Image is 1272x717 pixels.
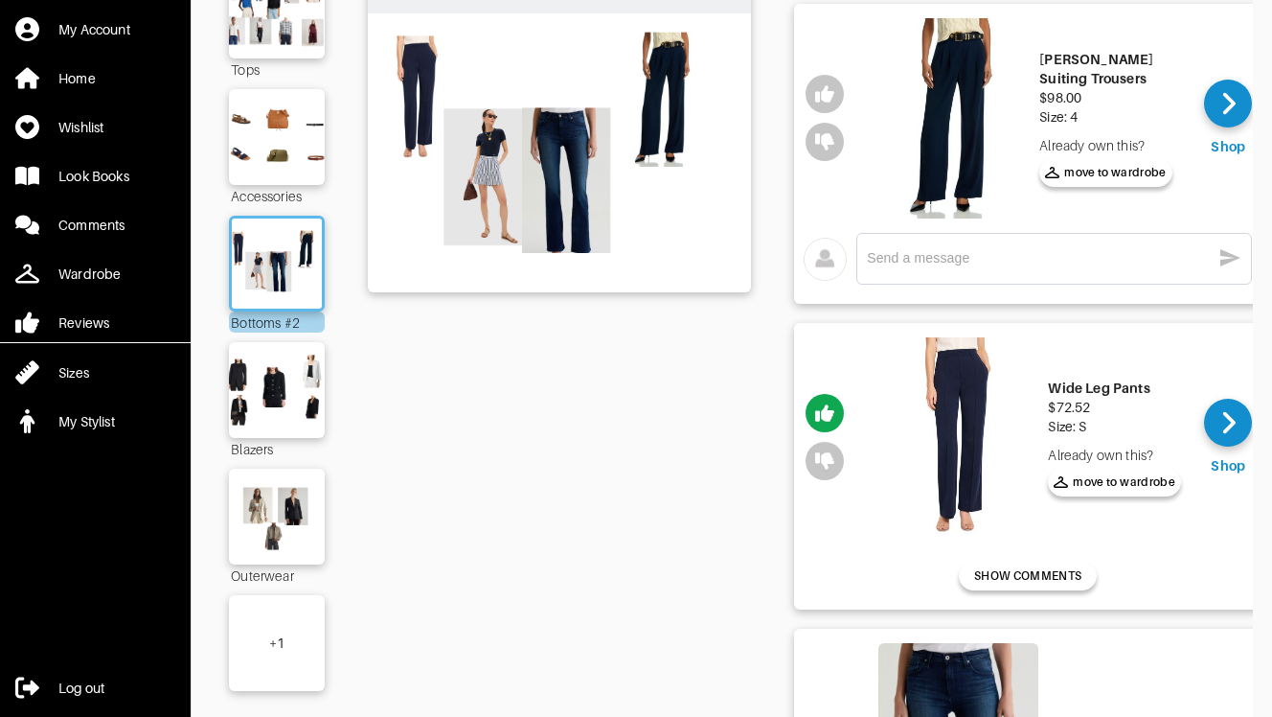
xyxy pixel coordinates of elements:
div: My Stylist [58,412,115,431]
div: Sizes [58,363,89,382]
div: Look Books [58,167,129,186]
div: Wardrobe [58,265,121,284]
div: + 1 [269,634,284,653]
div: Wishlist [58,118,103,137]
div: Bottoms #2 [229,312,325,333]
div: Tops [229,58,325,80]
div: Already own this? [1048,446,1181,465]
button: move to wardrobe [1039,158,1172,187]
span: SHOW COMMENTS [974,567,1081,585]
img: Outfit Outerwear [222,478,331,555]
div: Reviews [58,313,109,333]
div: [PERSON_NAME] Suiting Trousers [1039,50,1190,88]
img: Wide Leg Pants [878,337,1038,538]
img: avatar [804,238,847,281]
span: move to wardrobe [1054,474,1175,491]
div: My Account [58,20,130,39]
div: Shop [1211,456,1245,475]
div: $72.52 [1048,398,1181,417]
div: Comments [58,216,125,235]
img: Outfit Bottoms #2 [377,23,741,280]
a: Shop [1204,399,1252,475]
div: Log out [58,679,104,698]
div: Already own this? [1039,136,1190,155]
img: Harry Suiting Trousers [870,18,1030,219]
div: Outerwear [229,565,325,586]
div: Home [58,69,96,88]
div: Accessories [229,185,325,206]
div: Blazers [229,438,325,459]
img: Outfit Bottoms #2 [227,228,328,299]
a: Shop [1204,80,1252,156]
button: SHOW COMMENTS [959,562,1097,590]
img: Outfit Accessories [222,99,331,175]
div: Wide Leg Pants [1048,379,1181,398]
img: Outfit Blazers [222,352,331,428]
div: Size: 4 [1039,107,1190,127]
div: Shop [1211,137,1245,156]
div: Size: S [1048,417,1181,436]
div: $98.00 [1039,88,1190,107]
span: move to wardrobe [1045,164,1167,181]
button: move to wardrobe [1048,468,1181,497]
